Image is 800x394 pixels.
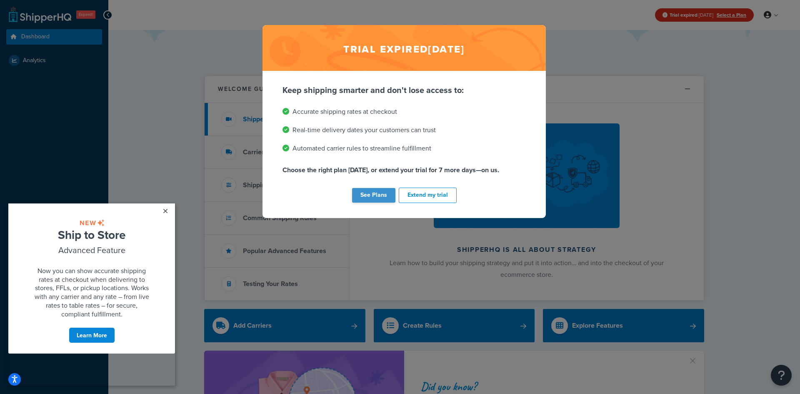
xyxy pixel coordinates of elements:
[60,124,107,140] a: Learn More
[50,40,117,53] span: Advanced Feature
[282,164,526,176] p: Choose the right plan [DATE], or extend your trial for 7 more days—on us.
[282,143,526,154] li: Automated carrier rules to streamline fulfillment
[399,188,457,203] button: Extend my trial
[50,23,117,40] span: Ship to Store
[282,84,526,96] p: Keep shipping smarter and don't lose access to:
[26,63,141,115] span: Now you can show accurate shipping rates at checkout when delivering to stores, FFLs, or pickup l...
[352,188,395,203] a: See Plans
[262,25,546,71] h2: Trial expired [DATE]
[282,106,526,118] li: Accurate shipping rates at checkout
[282,124,526,136] li: Real-time delivery dates your customers can trust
